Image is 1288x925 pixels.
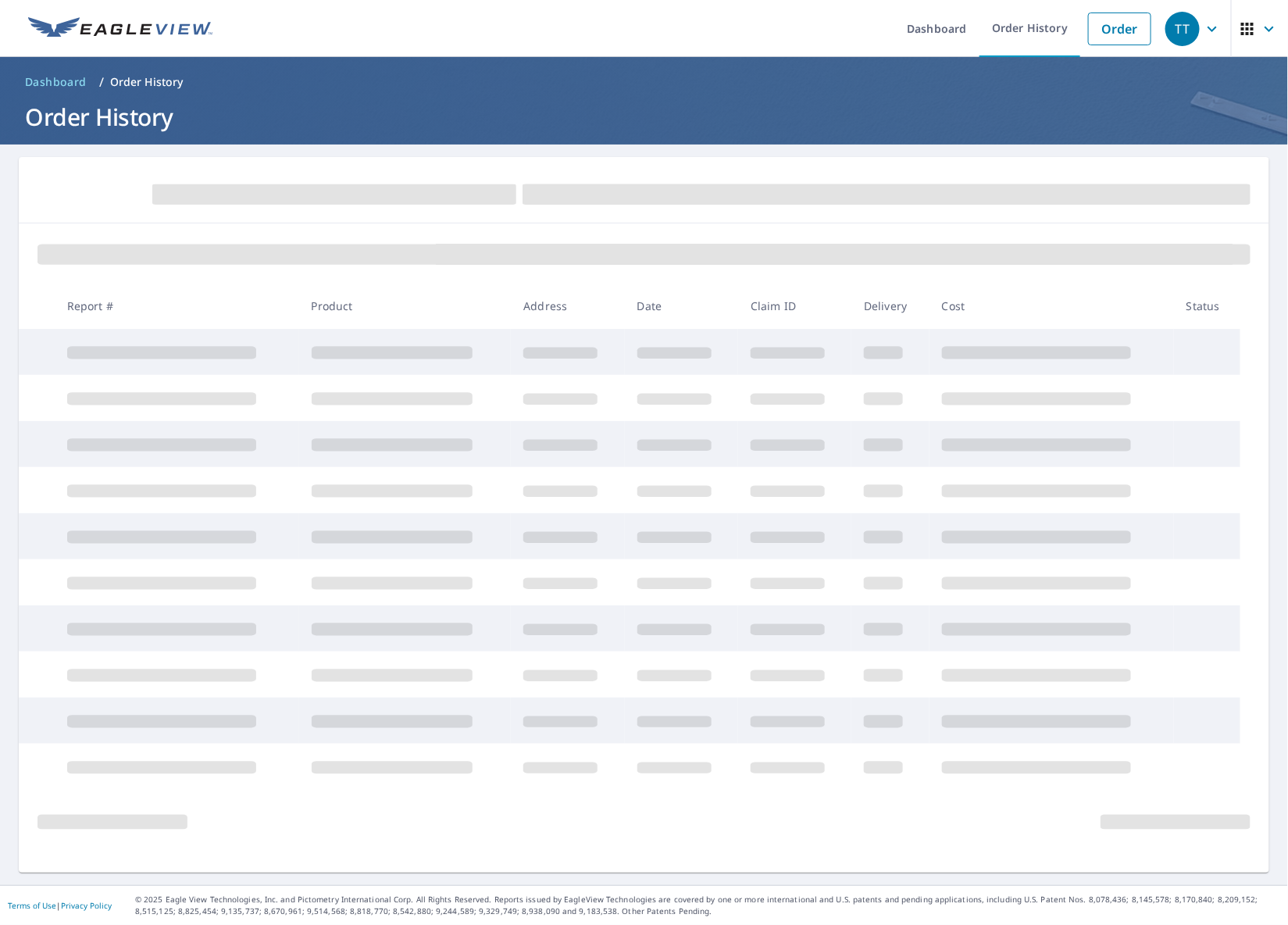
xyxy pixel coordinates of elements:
th: Report # [55,283,299,329]
li: / [99,73,104,91]
nav: breadcrumb [19,70,1269,95]
th: Status [1174,283,1240,329]
h1: Order History [19,101,1269,133]
img: EV Logo [28,17,212,41]
a: Terms of Use [8,900,56,911]
p: | [8,901,112,910]
a: Privacy Policy [61,900,112,911]
a: Order [1088,12,1151,45]
th: Claim ID [738,283,851,329]
span: Dashboard [25,74,87,90]
a: Dashboard [19,70,93,95]
th: Delivery [851,283,929,329]
p: © 2025 Eagle View Technologies, Inc. and Pictometry International Corp. All Rights Reserved. Repo... [135,894,1280,917]
th: Cost [929,283,1174,329]
th: Date [625,283,738,329]
p: Order History [110,74,184,90]
div: TT [1165,12,1200,46]
th: Address [511,283,624,329]
th: Product [299,283,512,329]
